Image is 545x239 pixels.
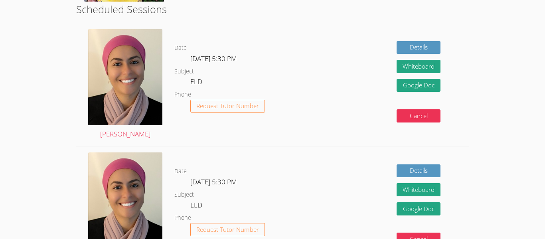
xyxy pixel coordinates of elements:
[190,199,204,213] dd: ELD
[174,90,191,100] dt: Phone
[174,213,191,223] dt: Phone
[174,67,194,77] dt: Subject
[397,202,440,215] a: Google Doc
[88,29,162,140] a: [PERSON_NAME]
[397,164,440,178] a: Details
[397,79,440,92] a: Google Doc
[196,227,259,233] span: Request Tutor Number
[397,183,440,196] button: Whiteboard
[88,29,162,125] img: avatar.png
[397,60,440,73] button: Whiteboard
[190,100,265,113] button: Request Tutor Number
[397,109,440,122] button: Cancel
[190,177,237,186] span: [DATE] 5:30 PM
[174,190,194,200] dt: Subject
[190,223,265,236] button: Request Tutor Number
[190,76,204,90] dd: ELD
[397,41,440,54] a: Details
[190,54,237,63] span: [DATE] 5:30 PM
[196,103,259,109] span: Request Tutor Number
[174,166,187,176] dt: Date
[76,2,469,17] h2: Scheduled Sessions
[174,43,187,53] dt: Date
